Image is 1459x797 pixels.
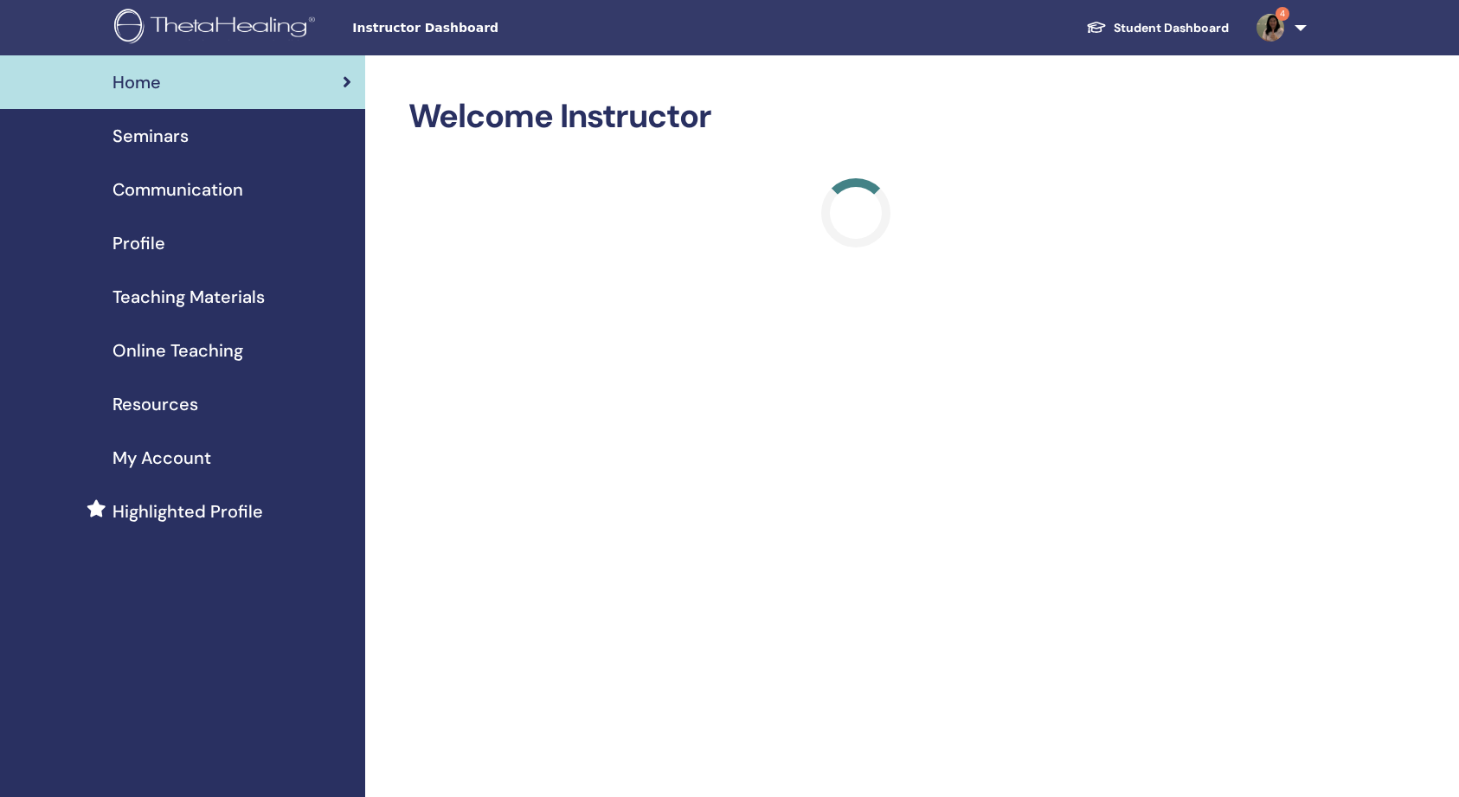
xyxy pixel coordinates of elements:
[112,230,165,256] span: Profile
[408,97,1304,137] h2: Welcome Instructor
[1257,14,1284,42] img: default.jpg
[112,177,243,202] span: Communication
[114,9,321,48] img: logo.png
[1072,12,1243,44] a: Student Dashboard
[1276,7,1289,21] span: 4
[112,445,211,471] span: My Account
[112,391,198,417] span: Resources
[352,19,612,37] span: Instructor Dashboard
[112,337,243,363] span: Online Teaching
[112,498,263,524] span: Highlighted Profile
[1086,20,1107,35] img: graduation-cap-white.svg
[112,69,161,95] span: Home
[112,284,265,310] span: Teaching Materials
[112,123,189,149] span: Seminars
